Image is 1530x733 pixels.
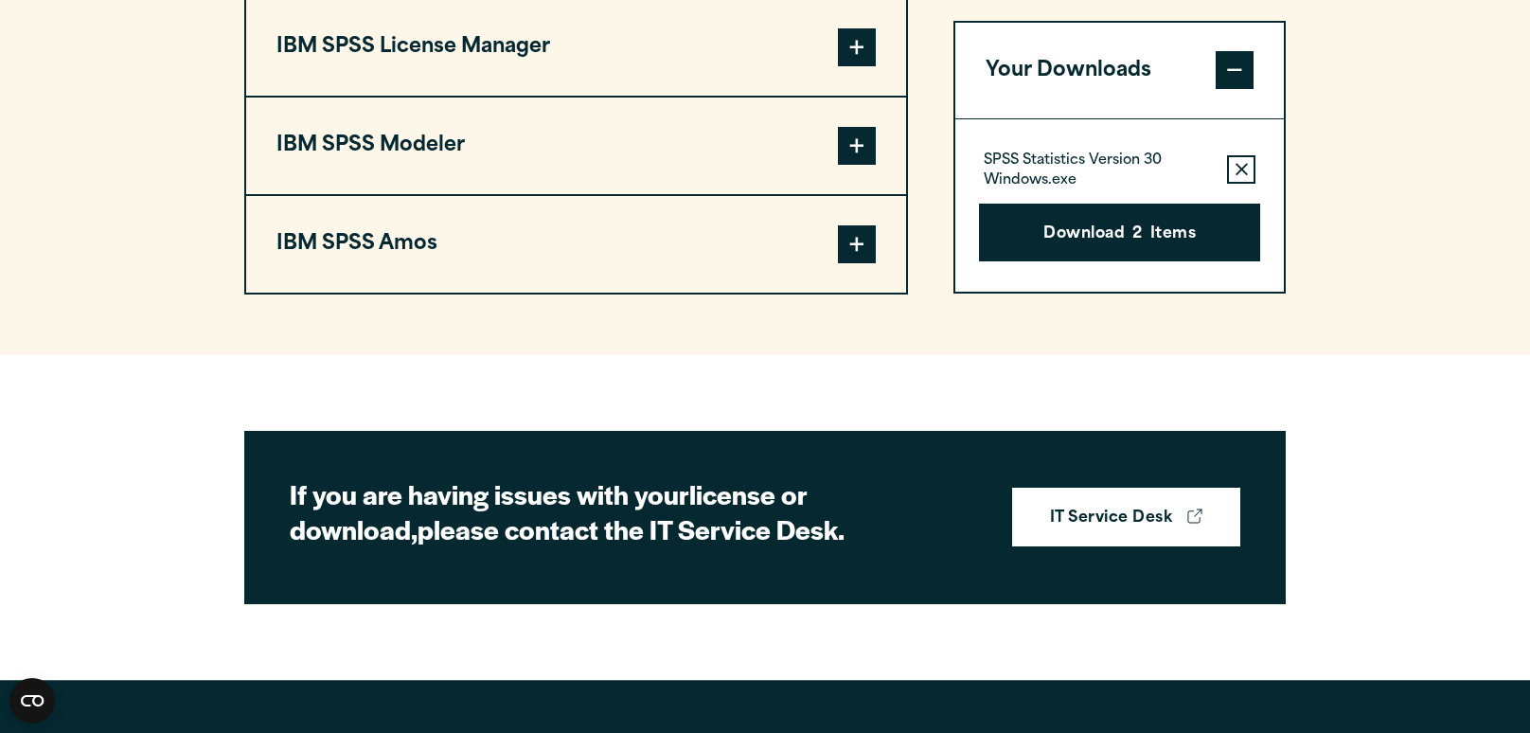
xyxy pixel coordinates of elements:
[290,474,808,548] strong: license or download,
[1012,488,1240,546] a: IT Service Desk
[1050,507,1172,531] strong: IT Service Desk
[246,98,906,194] button: IBM SPSS Modeler
[955,23,1284,119] button: Your Downloads
[9,678,55,724] button: Open CMP widget
[984,152,1212,190] p: SPSS Statistics Version 30 Windows.exe
[955,119,1284,293] div: Your Downloads
[290,476,952,547] h2: If you are having issues with your please contact the IT Service Desk.
[246,196,906,293] button: IBM SPSS Amos
[979,204,1260,262] button: Download2Items
[1132,223,1142,247] span: 2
